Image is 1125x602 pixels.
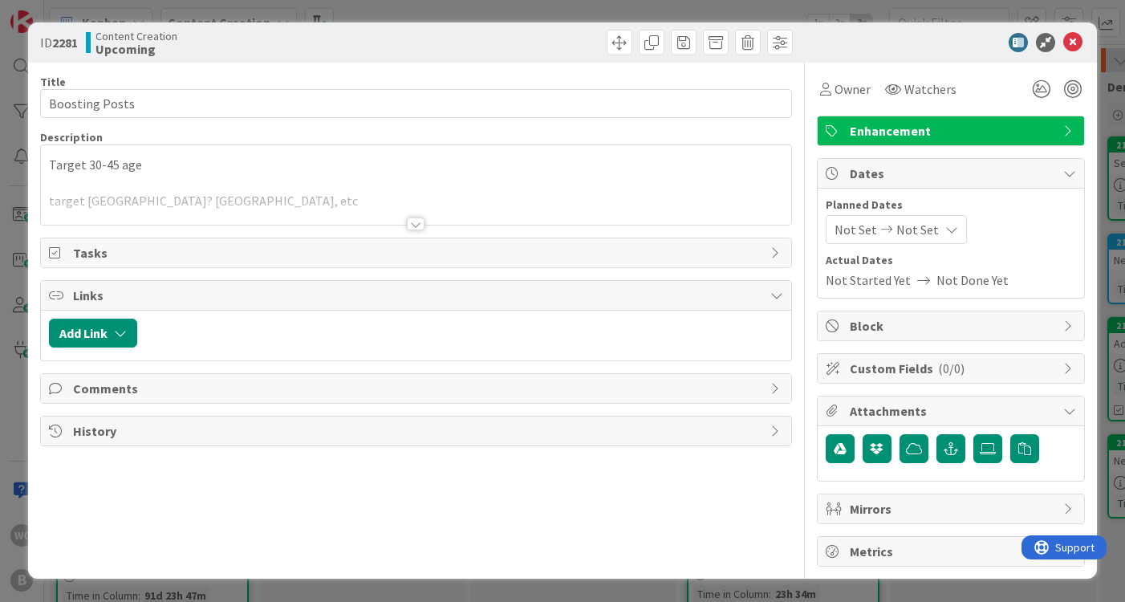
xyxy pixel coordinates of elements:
[95,43,177,55] b: Upcoming
[52,35,78,51] b: 2281
[826,270,911,290] span: Not Started Yet
[896,220,939,239] span: Not Set
[49,319,137,348] button: Add Link
[73,421,762,441] span: History
[904,79,956,99] span: Watchers
[850,401,1055,421] span: Attachments
[835,79,871,99] span: Owner
[938,360,965,376] span: ( 0/0 )
[40,89,792,118] input: type card name here...
[34,2,73,22] span: Support
[850,499,1055,519] span: Mirrors
[40,75,66,89] label: Title
[73,286,762,305] span: Links
[40,130,103,144] span: Description
[850,359,1055,378] span: Custom Fields
[835,220,877,239] span: Not Set
[850,542,1055,561] span: Metrics
[826,252,1076,269] span: Actual Dates
[850,164,1055,183] span: Dates
[40,33,78,52] span: ID
[49,156,783,174] p: Target 30-45 age
[936,270,1009,290] span: Not Done Yet
[73,379,762,398] span: Comments
[73,243,762,262] span: Tasks
[95,30,177,43] span: Content Creation
[850,121,1055,140] span: Enhancement
[850,316,1055,336] span: Block
[826,197,1076,214] span: Planned Dates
